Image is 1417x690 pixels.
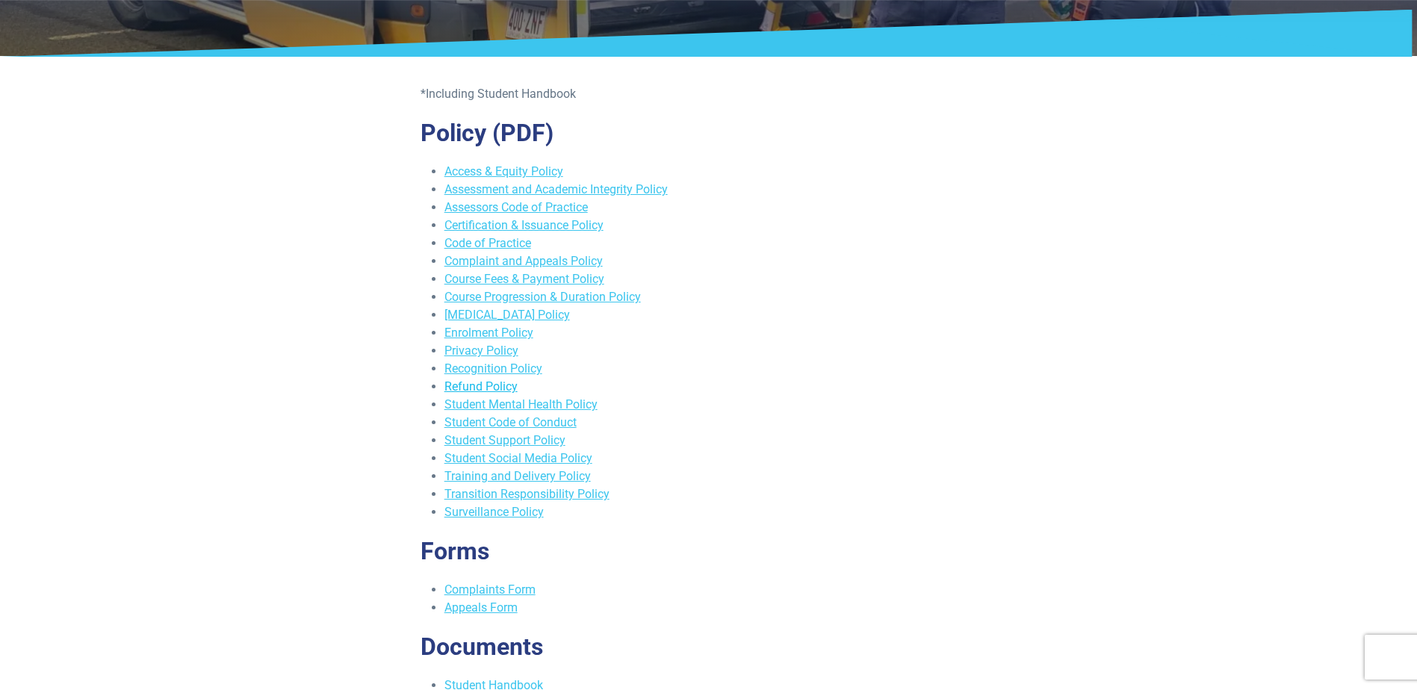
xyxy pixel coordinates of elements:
a: Course Fees & Payment Policy [444,272,604,286]
a: Access & Equity Policy [444,164,563,178]
a: Privacy Policy [444,344,518,358]
a: Recognition Policy [444,361,542,376]
a: Code of Practice [444,236,531,250]
a: [MEDICAL_DATA] Policy [444,308,570,322]
h2: Forms [421,537,997,565]
a: Course Progression & Duration Policy [444,290,641,304]
h2: Policy (PDF) [421,119,997,147]
a: Student Code of Conduct [444,415,577,429]
a: Certification & Issuance Policy [444,218,604,232]
a: Training and Delivery Policy [444,469,591,483]
a: Complaint and Appeals Policy [444,254,603,268]
a: Student Social Media Policy [444,451,592,465]
a: Appeals Form [444,600,518,615]
a: Surveillance Policy [444,505,544,519]
a: Enrolment Policy [444,326,533,340]
a: Student Mental Health Policy [444,397,598,411]
a: Transition Responsibility Policy [444,487,610,501]
a: Student Support Policy [444,433,565,447]
a: Assessment and Academic Integrity Policy [444,182,668,196]
a: Assessors Code of Practice [444,200,588,214]
a: Complaints Form [444,582,536,597]
h2: Documents [421,632,997,661]
a: Refund Policy [444,379,518,394]
p: *Including Student Handbook [421,85,997,103]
